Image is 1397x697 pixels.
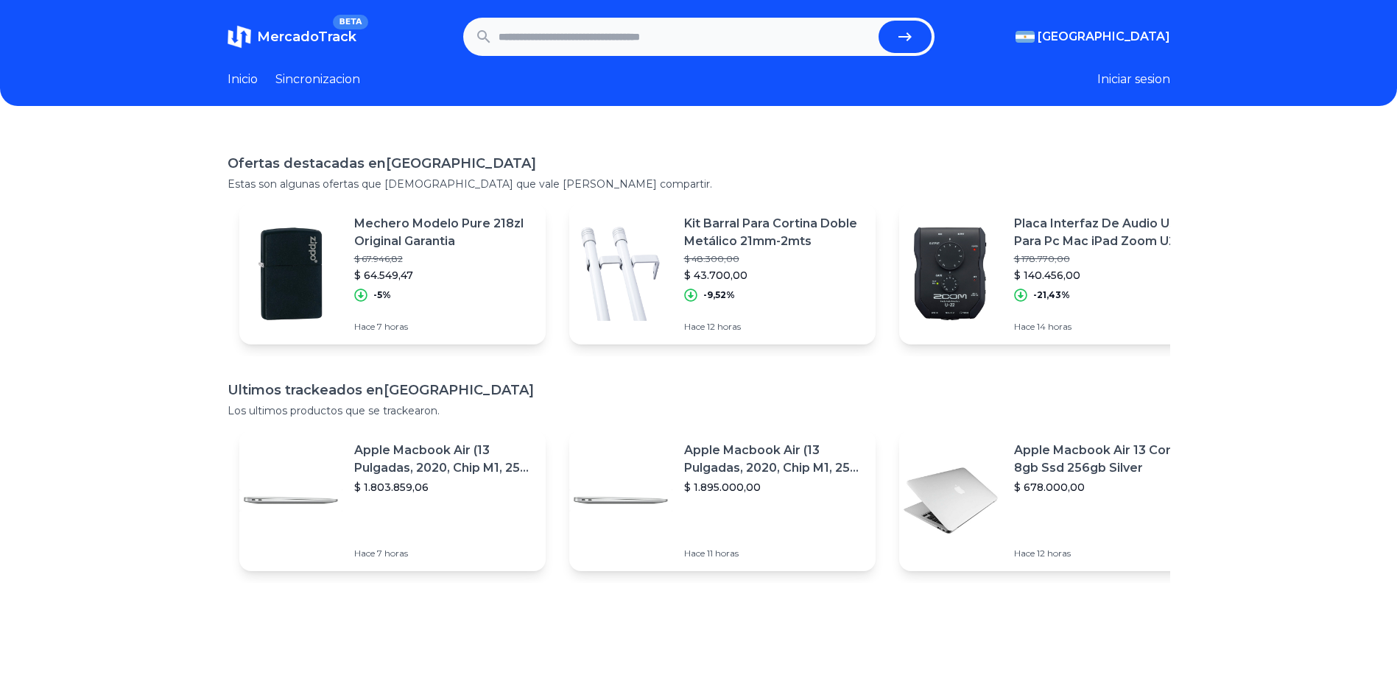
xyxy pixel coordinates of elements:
p: Hace 14 horas [1014,321,1194,333]
p: $ 1.803.859,06 [354,480,534,495]
a: Featured imageApple Macbook Air (13 Pulgadas, 2020, Chip M1, 256 Gb De Ssd, 8 Gb De Ram) - Plata$... [239,430,546,571]
p: Kit Barral Para Cortina Doble Metálico 21mm-2mts [684,215,864,250]
p: $ 1.895.000,00 [684,480,864,495]
h1: Ultimos trackeados en [GEOGRAPHIC_DATA] [228,380,1170,400]
p: Hace 7 horas [354,548,534,559]
p: Estas son algunas ofertas que [DEMOGRAPHIC_DATA] que vale [PERSON_NAME] compartir. [228,177,1170,191]
img: Featured image [239,449,342,552]
a: Inicio [228,71,258,88]
p: Hace 7 horas [354,321,534,333]
p: Apple Macbook Air (13 Pulgadas, 2020, Chip M1, 256 Gb De Ssd, 8 Gb De Ram) - Plata [684,442,864,477]
p: Apple Macbook Air 13 Core I5 8gb Ssd 256gb Silver [1014,442,1194,477]
a: Featured imageApple Macbook Air 13 Core I5 8gb Ssd 256gb Silver$ 678.000,00Hace 12 horas [899,430,1206,571]
a: Sincronizacion [275,71,360,88]
p: Hace 11 horas [684,548,864,559]
p: -5% [373,289,391,301]
p: $ 678.000,00 [1014,480,1194,495]
p: $ 140.456,00 [1014,268,1194,283]
p: Hace 12 horas [684,321,864,333]
img: Argentina [1016,31,1035,43]
p: $ 67.946,82 [354,253,534,265]
p: Apple Macbook Air (13 Pulgadas, 2020, Chip M1, 256 Gb De Ssd, 8 Gb De Ram) - Plata [354,442,534,477]
p: $ 43.700,00 [684,268,864,283]
span: MercadoTrack [257,29,356,45]
p: Los ultimos productos que se trackearon. [228,403,1170,418]
img: Featured image [239,222,342,325]
span: [GEOGRAPHIC_DATA] [1038,28,1170,46]
img: MercadoTrack [228,25,251,49]
span: BETA [333,15,367,29]
a: Featured imagePlaca Interfaz De Audio Usb Para Pc Mac iPad Zoom U22$ 178.770,00$ 140.456,00-21,43... [899,203,1206,344]
button: [GEOGRAPHIC_DATA] [1016,28,1170,46]
button: Iniciar sesion [1097,71,1170,88]
p: -9,52% [703,289,735,301]
img: Featured image [899,222,1002,325]
p: $ 48.300,00 [684,253,864,265]
a: Featured imageKit Barral Para Cortina Doble Metálico 21mm-2mts$ 48.300,00$ 43.700,00-9,52%Hace 12... [569,203,876,344]
p: Hace 12 horas [1014,548,1194,559]
h1: Ofertas destacadas en [GEOGRAPHIC_DATA] [228,153,1170,174]
p: $ 64.549,47 [354,268,534,283]
p: -21,43% [1033,289,1070,301]
a: Featured imageMechero Modelo Pure 218zl Original Garantia$ 67.946,82$ 64.549,47-5%Hace 7 horas [239,203,546,344]
p: $ 178.770,00 [1014,253,1194,265]
a: Featured imageApple Macbook Air (13 Pulgadas, 2020, Chip M1, 256 Gb De Ssd, 8 Gb De Ram) - Plata$... [569,430,876,571]
img: Featured image [569,222,672,325]
a: MercadoTrackBETA [228,25,356,49]
img: Featured image [899,449,1002,552]
p: Mechero Modelo Pure 218zl Original Garantia [354,215,534,250]
img: Featured image [569,449,672,552]
p: Placa Interfaz De Audio Usb Para Pc Mac iPad Zoom U22 [1014,215,1194,250]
